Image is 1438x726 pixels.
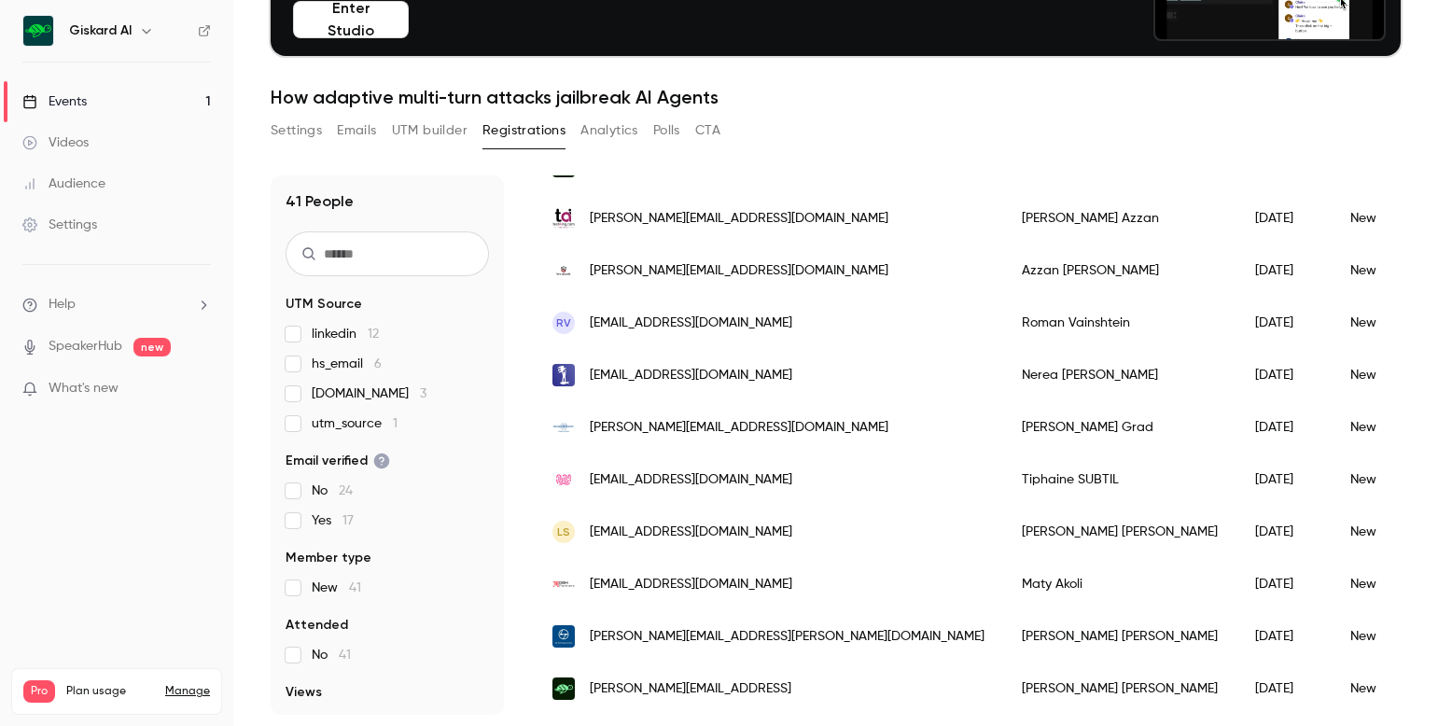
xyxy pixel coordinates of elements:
span: [PERSON_NAME][EMAIL_ADDRESS] [590,679,791,699]
span: RV [556,314,571,331]
span: [EMAIL_ADDRESS][DOMAIN_NAME] [590,470,792,490]
img: securado.net [552,259,575,282]
img: giskard.ai [552,677,575,700]
span: utm_source [312,414,398,433]
span: [EMAIL_ADDRESS][DOMAIN_NAME] [590,575,792,594]
span: Views [286,683,322,702]
div: Settings [22,216,97,234]
img: wildcodeschool.com [552,468,575,491]
span: New [312,579,361,597]
div: [DATE] [1236,401,1332,454]
span: UTM Source [286,295,362,314]
div: Videos [22,133,89,152]
span: [EMAIL_ADDRESS][DOMAIN_NAME] [590,314,792,333]
div: [DATE] [1236,506,1332,558]
img: irishlife.ie [552,364,575,386]
div: [DATE] [1236,663,1332,715]
button: Emails [337,116,376,146]
button: Polls [653,116,680,146]
h1: How adaptive multi-turn attacks jailbreak AI Agents [271,86,1401,108]
button: CTA [695,116,720,146]
div: [DATE] [1236,610,1332,663]
span: [PERSON_NAME][EMAIL_ADDRESS][DOMAIN_NAME] [590,418,888,438]
span: Help [49,295,76,314]
div: [DATE] [1236,244,1332,297]
div: Maty Akoli [1003,558,1236,610]
button: UTM builder [392,116,468,146]
div: [PERSON_NAME] [PERSON_NAME] [1003,610,1236,663]
img: Giskard AI [23,16,53,46]
div: [PERSON_NAME] Azzan [1003,192,1236,244]
span: [EMAIL_ADDRESS][DOMAIN_NAME] [590,523,792,542]
span: 41 [339,649,351,662]
span: Member type [286,549,371,567]
div: [DATE] [1236,192,1332,244]
div: [PERSON_NAME] Grad [1003,401,1236,454]
iframe: Noticeable Trigger [188,381,211,398]
span: No [312,646,351,664]
div: [PERSON_NAME] [PERSON_NAME] [1003,663,1236,715]
span: hs_email [312,355,382,373]
img: ltts.com [552,625,575,648]
span: 41 [349,581,361,594]
span: No [312,482,353,500]
div: Tiphaine SUBTIL [1003,454,1236,506]
span: [PERSON_NAME][EMAIL_ADDRESS][DOMAIN_NAME] [590,261,888,281]
h1: 41 People [286,190,354,213]
span: linkedin [312,325,379,343]
span: Plan usage [66,684,154,699]
img: testaing.com [552,207,575,230]
img: banque-france.fr [552,416,575,439]
div: [DATE] [1236,558,1332,610]
button: Settings [271,116,322,146]
button: Analytics [580,116,638,146]
div: Roman Vainshtein [1003,297,1236,349]
div: Audience [22,175,105,193]
button: Registrations [482,116,565,146]
span: [PERSON_NAME][EMAIL_ADDRESS][DOMAIN_NAME] [590,209,888,229]
div: Azzan [PERSON_NAME] [1003,244,1236,297]
span: Attended [286,616,348,635]
span: What's new [49,379,119,398]
span: new [133,338,171,356]
span: Email verified [286,452,390,470]
span: 17 [342,514,354,527]
h6: Giskard AI [69,21,132,40]
span: LS [557,524,570,540]
div: [DATE] [1236,349,1332,401]
img: dbm-partners.com [552,573,575,595]
div: Events [22,92,87,111]
span: 1 [393,417,398,430]
div: Nerea [PERSON_NAME] [1003,349,1236,401]
div: [DATE] [1236,297,1332,349]
span: 3 [420,387,426,400]
span: 12 [368,328,379,341]
span: 24 [339,484,353,497]
span: [DOMAIN_NAME] [312,384,426,403]
span: 6 [374,357,382,370]
span: Yes [312,511,354,530]
a: Manage [165,684,210,699]
div: [DATE] [1236,454,1332,506]
span: [EMAIL_ADDRESS][DOMAIN_NAME] [590,366,792,385]
div: [PERSON_NAME] [PERSON_NAME] [1003,506,1236,558]
span: [PERSON_NAME][EMAIL_ADDRESS][PERSON_NAME][DOMAIN_NAME] [590,627,984,647]
span: Pro [23,680,55,703]
a: SpeakerHub [49,337,122,356]
button: Enter Studio [293,1,409,38]
li: help-dropdown-opener [22,295,211,314]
